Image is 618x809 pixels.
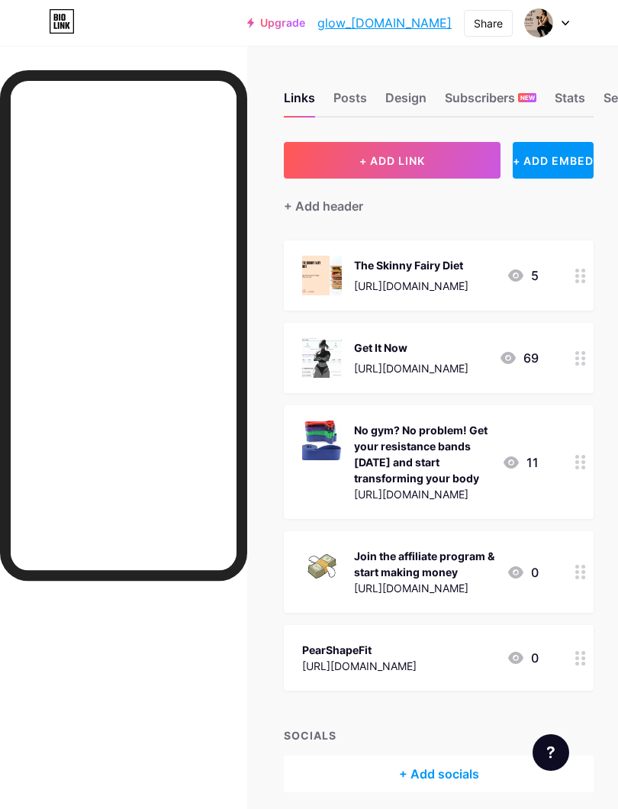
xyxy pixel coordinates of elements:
[359,154,425,167] span: + ADD LINK
[354,422,490,486] div: No gym? No problem! Get your resistance bands [DATE] and start transforming your body
[499,349,539,367] div: 69
[385,89,426,116] div: Design
[507,266,539,285] div: 5
[445,89,536,116] div: Subscribers
[354,548,494,580] div: Join the affiliate program & start making money
[333,89,367,116] div: Posts
[247,17,305,29] a: Upgrade
[317,14,452,32] a: glow_[DOMAIN_NAME]
[513,142,594,179] div: + ADD EMBED
[555,89,585,116] div: Stats
[474,15,503,31] div: Share
[284,142,501,179] button: + ADD LINK
[284,89,315,116] div: Links
[284,756,594,792] div: + Add socials
[507,649,539,667] div: 0
[302,421,342,460] img: No gym? No problem! Get your resistance bands today and start transforming your body
[284,197,363,215] div: + Add header
[354,580,494,596] div: [URL][DOMAIN_NAME]
[354,360,468,376] div: [URL][DOMAIN_NAME]
[284,727,594,743] div: SOCIALS
[507,563,539,582] div: 0
[354,340,468,356] div: Get It Now
[302,338,342,378] img: Get It Now
[354,278,468,294] div: [URL][DOMAIN_NAME]
[354,486,490,502] div: [URL][DOMAIN_NAME]
[502,453,539,472] div: 11
[520,93,535,102] span: NEW
[302,256,342,295] img: The Skinny Fairy Diet
[524,8,553,37] img: glow_4
[354,257,468,273] div: The Skinny Fairy Diet
[302,658,417,674] div: [URL][DOMAIN_NAME]
[302,642,417,658] div: PearShapeFit
[302,546,342,586] img: Join the affiliate program & start making money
